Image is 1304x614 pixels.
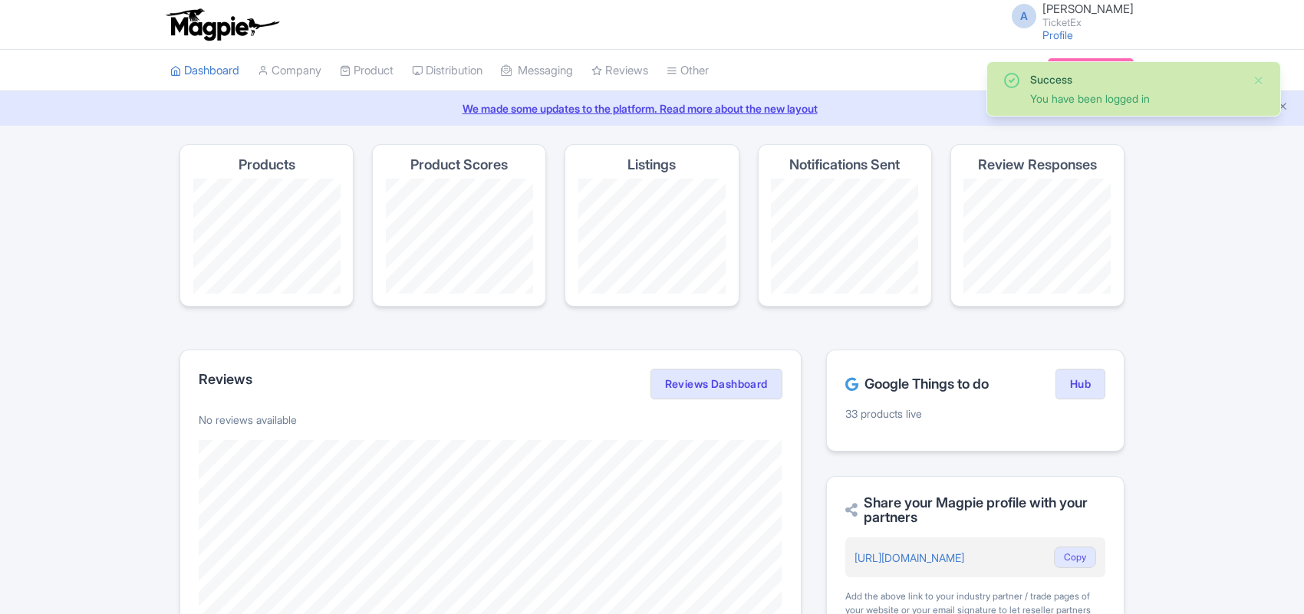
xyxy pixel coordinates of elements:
[340,50,394,92] a: Product
[410,157,508,172] h4: Product Scores
[855,551,964,564] a: [URL][DOMAIN_NAME]
[978,157,1097,172] h4: Review Responses
[1030,90,1240,107] div: You have been logged in
[239,157,295,172] h4: Products
[1030,71,1240,87] div: Success
[258,50,321,92] a: Company
[789,157,900,172] h4: Notifications Sent
[1042,28,1073,41] a: Profile
[1042,18,1134,28] small: TicketEx
[650,369,782,399] a: Reviews Dashboard
[1003,3,1134,28] a: A [PERSON_NAME] TicketEx
[1042,2,1134,16] span: [PERSON_NAME]
[591,50,648,92] a: Reviews
[501,50,573,92] a: Messaging
[1054,547,1096,568] button: Copy
[163,8,282,41] img: logo-ab69f6fb50320c5b225c76a69d11143b.png
[1048,58,1134,81] a: Subscription
[412,50,482,92] a: Distribution
[170,50,239,92] a: Dashboard
[9,100,1295,117] a: We made some updates to the platform. Read more about the new layout
[1277,99,1289,117] button: Close announcement
[1253,71,1265,90] button: Close
[845,376,989,392] h2: Google Things to do
[1055,369,1105,399] a: Hub
[627,157,676,172] h4: Listings
[845,406,1105,422] p: 33 products live
[667,50,709,92] a: Other
[199,412,782,428] p: No reviews available
[199,372,252,387] h2: Reviews
[845,495,1105,526] h2: Share your Magpie profile with your partners
[1012,4,1036,28] span: A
